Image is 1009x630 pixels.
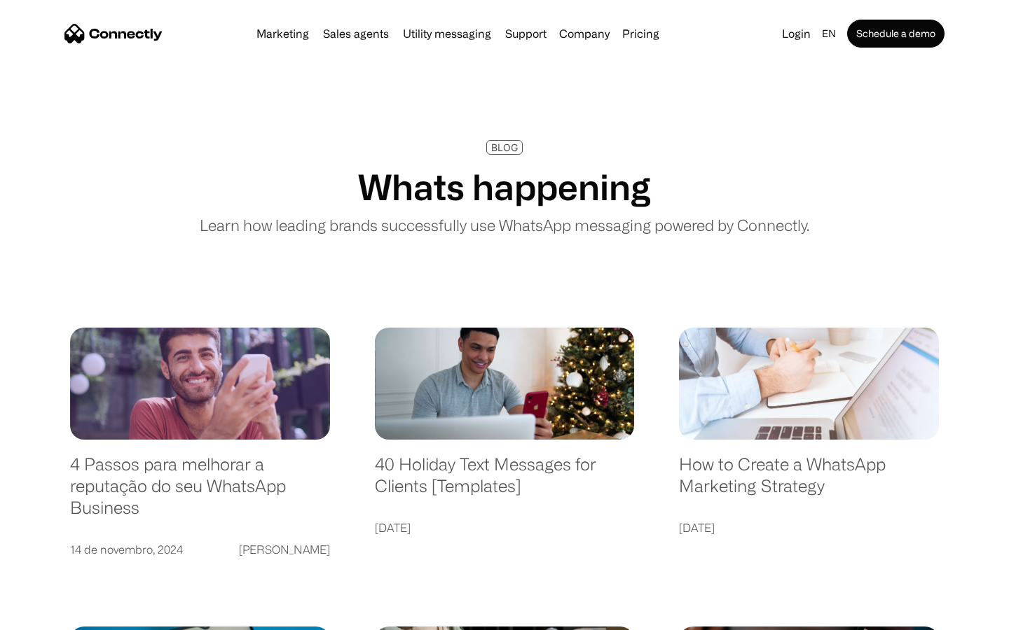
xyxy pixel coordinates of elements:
div: [DATE] [375,518,411,538]
h1: Whats happening [358,166,651,208]
a: Marketing [251,28,315,39]
div: [PERSON_NAME] [239,540,330,559]
ul: Language list [28,605,84,625]
div: Company [555,24,614,43]
a: Support [500,28,552,39]
div: en [822,24,836,43]
a: Sales agents [317,28,394,39]
a: 40 Holiday Text Messages for Clients [Templates] [375,454,635,510]
a: Utility messaging [397,28,497,39]
a: Login [776,24,816,43]
div: Company [559,24,610,43]
a: home [64,23,163,44]
aside: Language selected: English [14,605,84,625]
div: 14 de novembro, 2024 [70,540,183,559]
a: Pricing [617,28,665,39]
a: 4 Passos para melhorar a reputação do seu WhatsApp Business [70,454,330,532]
a: How to Create a WhatsApp Marketing Strategy [679,454,939,510]
div: BLOG [491,142,518,153]
a: Schedule a demo [847,20,945,48]
div: en [816,24,844,43]
p: Learn how leading brands successfully use WhatsApp messaging powered by Connectly. [200,213,809,237]
div: [DATE] [679,518,715,538]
